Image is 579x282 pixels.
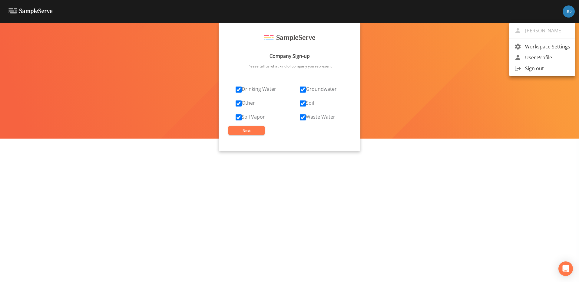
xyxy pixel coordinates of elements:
span: Sign out [525,65,570,72]
span: Workspace Settings [525,43,570,50]
span: User Profile [525,54,570,61]
div: Open Intercom Messenger [558,261,573,276]
a: User Profile [509,52,575,63]
a: Workspace Settings [509,41,575,52]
